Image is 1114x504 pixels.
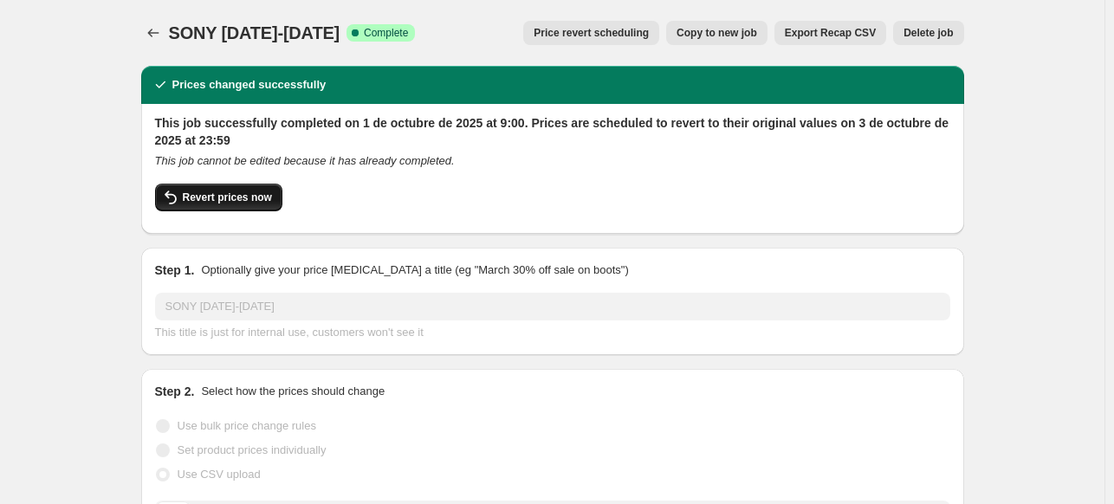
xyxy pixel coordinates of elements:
span: Revert prices now [183,191,272,204]
span: Set product prices individually [178,443,327,456]
button: Price revert scheduling [523,21,659,45]
span: Use CSV upload [178,468,261,481]
i: This job cannot be edited because it has already completed. [155,154,455,167]
span: Delete job [904,26,953,40]
button: Delete job [893,21,963,45]
span: Complete [364,26,408,40]
span: Use bulk price change rules [178,419,316,432]
span: This title is just for internal use, customers won't see it [155,326,424,339]
h2: Step 2. [155,383,195,400]
button: Copy to new job [666,21,767,45]
button: Export Recap CSV [774,21,886,45]
p: Optionally give your price [MEDICAL_DATA] a title (eg "March 30% off sale on boots") [201,262,628,279]
span: SONY [DATE]-[DATE] [169,23,340,42]
h2: Step 1. [155,262,195,279]
h2: Prices changed successfully [172,76,327,94]
span: Export Recap CSV [785,26,876,40]
button: Revert prices now [155,184,282,211]
span: Copy to new job [677,26,757,40]
p: Select how the prices should change [201,383,385,400]
span: Price revert scheduling [534,26,649,40]
h2: This job successfully completed on 1 de octubre de 2025 at 9:00. Prices are scheduled to revert t... [155,114,950,149]
input: 30% off holiday sale [155,293,950,320]
button: Price change jobs [141,21,165,45]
